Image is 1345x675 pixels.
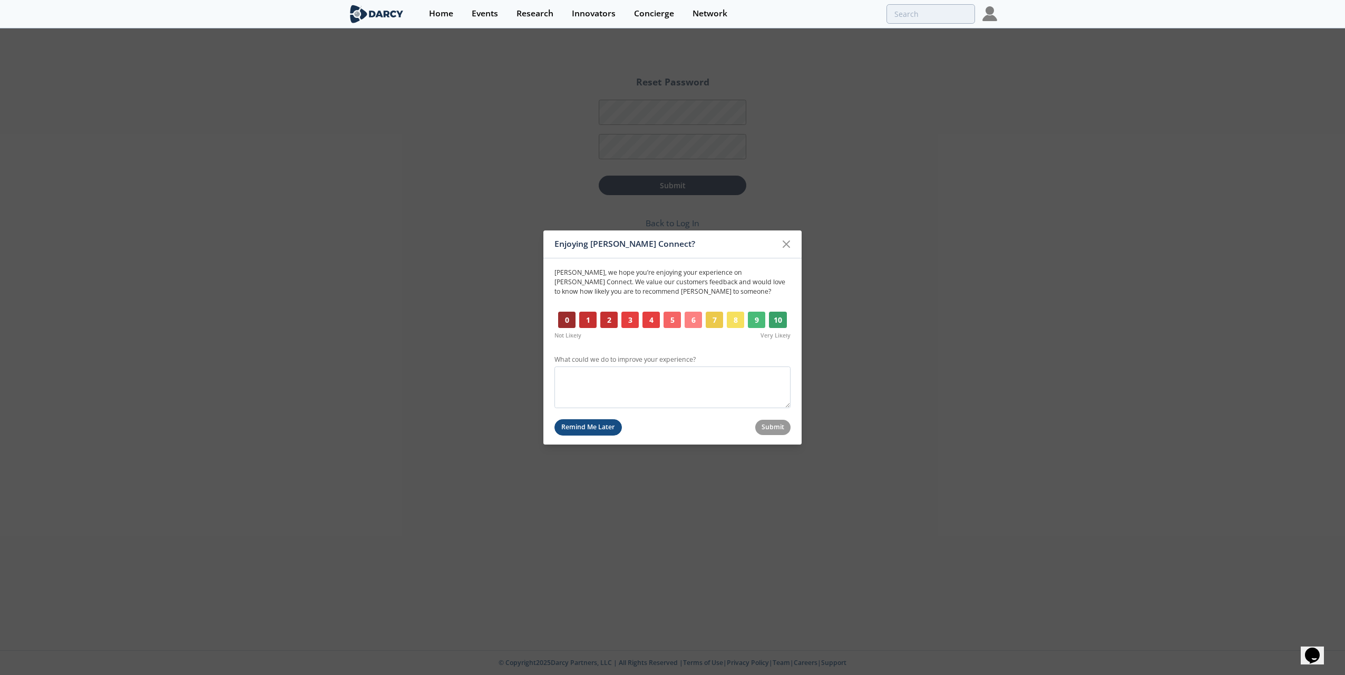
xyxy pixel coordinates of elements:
button: 0 [558,312,576,329]
button: 8 [727,312,744,329]
button: 6 [685,312,702,329]
div: Research [516,9,553,18]
span: Very Likely [761,332,791,340]
button: 10 [769,312,787,329]
button: 4 [642,312,660,329]
button: 5 [664,312,681,329]
label: What could we do to improve your experience? [554,355,791,364]
div: Home [429,9,453,18]
span: Not Likely [554,332,581,340]
iframe: chat widget [1301,633,1334,664]
input: Advanced Search [886,4,975,24]
button: Submit [755,420,791,435]
img: Profile [982,6,997,21]
div: Network [693,9,727,18]
button: Remind Me Later [554,419,622,436]
button: 3 [621,312,639,329]
div: Concierge [634,9,674,18]
button: 7 [706,312,723,329]
p: [PERSON_NAME] , we hope you’re enjoying your experience on [PERSON_NAME] Connect. We value our cu... [554,267,791,296]
img: logo-wide.svg [348,5,405,23]
button: 1 [579,312,597,329]
div: Events [472,9,498,18]
div: Enjoying [PERSON_NAME] Connect? [554,234,776,254]
button: 9 [748,312,765,329]
button: 2 [600,312,618,329]
div: Innovators [572,9,616,18]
